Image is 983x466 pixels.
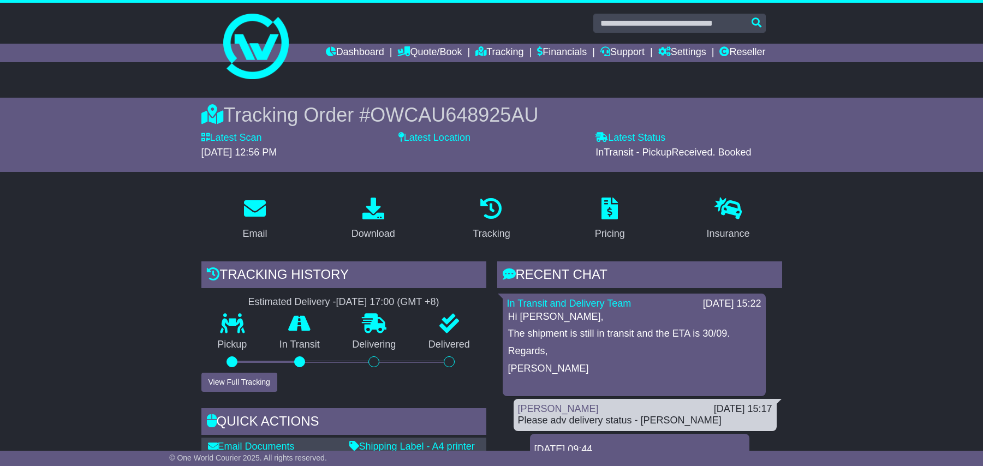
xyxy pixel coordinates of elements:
[201,373,277,392] button: View Full Tracking
[658,44,706,62] a: Settings
[208,441,295,452] a: Email Documents
[412,339,486,351] p: Delivered
[397,44,462,62] a: Quote/Book
[595,147,751,158] span: InTransit - PickupReceived. Booked
[201,147,277,158] span: [DATE] 12:56 PM
[263,339,336,351] p: In Transit
[349,441,475,452] a: Shipping Label - A4 printer
[201,296,486,308] div: Estimated Delivery -
[518,415,772,427] div: Please adv delivery status - [PERSON_NAME]
[398,132,470,144] label: Latest Location
[336,339,413,351] p: Delivering
[201,103,782,127] div: Tracking Order #
[326,44,384,62] a: Dashboard
[201,132,262,144] label: Latest Scan
[707,226,750,241] div: Insurance
[719,44,765,62] a: Reseller
[473,226,510,241] div: Tracking
[588,194,632,245] a: Pricing
[537,44,587,62] a: Financials
[595,226,625,241] div: Pricing
[595,132,665,144] label: Latest Status
[600,44,645,62] a: Support
[344,194,402,245] a: Download
[714,403,772,415] div: [DATE] 15:17
[352,226,395,241] div: Download
[242,226,267,241] div: Email
[508,363,760,375] p: [PERSON_NAME]
[336,296,439,308] div: [DATE] 17:00 (GMT +8)
[508,311,760,323] p: Hi [PERSON_NAME],
[169,453,327,462] span: © One World Courier 2025. All rights reserved.
[475,44,523,62] a: Tracking
[201,408,486,438] div: Quick Actions
[507,298,631,309] a: In Transit and Delivery Team
[703,298,761,310] div: [DATE] 15:22
[466,194,517,245] a: Tracking
[508,345,760,357] p: Regards,
[497,261,782,291] div: RECENT CHAT
[235,194,274,245] a: Email
[201,339,264,351] p: Pickup
[508,328,760,340] p: The shipment is still in transit and the ETA is 30/09.
[534,444,745,456] div: [DATE] 09:44
[201,261,486,291] div: Tracking history
[700,194,757,245] a: Insurance
[370,104,538,126] span: OWCAU648925AU
[518,403,599,414] a: [PERSON_NAME]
